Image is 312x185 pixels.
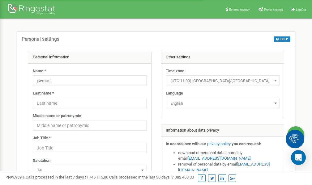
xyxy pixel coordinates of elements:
[264,8,283,11] span: Profile settings
[168,77,277,85] span: (UTC-11:00) Pacific/Midway
[274,36,290,42] button: HELP
[109,175,194,179] span: Calls processed in the last 30 days :
[178,150,280,162] li: download of personal data shared by email ,
[166,75,280,86] span: (UTC-11:00) Pacific/Midway
[33,98,147,108] input: Last name
[33,143,147,153] input: Job Title
[28,51,151,64] div: Personal information
[26,175,108,179] span: Calls processed in the last 7 days :
[33,68,46,74] label: Name *
[166,68,184,74] label: Time zone
[161,124,284,137] div: Information about data privacy
[33,158,50,164] label: Salutation
[33,90,54,96] label: Last name *
[22,36,59,42] h5: Personal settings
[33,165,147,175] span: Mr.
[188,156,250,161] a: [EMAIL_ADDRESS][DOMAIN_NAME]
[33,135,51,141] label: Job Title *
[166,141,206,146] strong: In accordance with our
[291,150,306,165] div: Open Intercom Messenger
[35,166,144,175] span: Mr.
[33,120,147,131] input: Middle name or patronymic
[229,8,250,11] span: Referral program
[178,162,280,173] li: removal of personal data by email ,
[86,175,108,179] u: 1 745 115,00
[6,175,25,179] span: 99,989%
[232,141,261,146] strong: you can request:
[172,175,194,179] u: 7 382 453,00
[166,98,280,108] span: English
[33,113,81,119] label: Middle name or patronymic
[161,51,284,64] div: Other settings
[166,90,183,96] label: Language
[33,75,147,86] input: Name
[296,8,306,11] span: Log Out
[207,141,231,146] a: privacy policy
[168,99,277,108] span: English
